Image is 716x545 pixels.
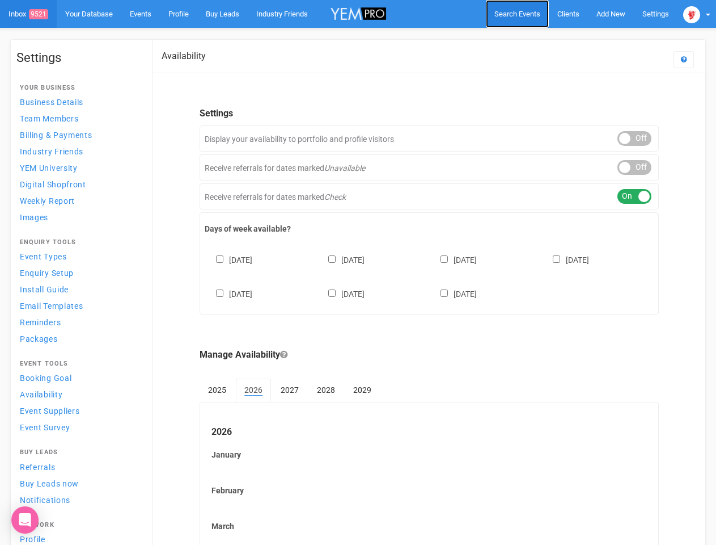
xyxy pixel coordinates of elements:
label: January [211,449,647,460]
input: [DATE] [328,255,336,263]
span: Notifications [20,496,70,505]
label: March [211,521,647,532]
a: 2028 [308,379,344,401]
h1: Settings [16,51,141,65]
span: Event Suppliers [20,406,80,416]
a: 2026 [236,379,271,403]
div: Receive referrals for dates marked [200,183,659,209]
input: [DATE] [216,255,223,263]
span: Event Types [20,252,67,261]
a: Business Details [16,94,141,110]
a: 2027 [272,379,307,401]
label: February [211,485,647,496]
a: Weekly Report [16,193,141,208]
a: Email Templates [16,298,141,313]
span: Team Members [20,114,78,123]
img: open-uri20250107-2-1pbi2ie [683,6,700,23]
a: Enquiry Setup [16,265,141,280]
label: Days of week available? [205,223,654,234]
a: Reminders [16,315,141,330]
a: Event Types [16,249,141,264]
span: 9521 [29,9,48,19]
a: 2029 [345,379,380,401]
a: YEM University [16,160,141,175]
span: Digital Shopfront [20,180,86,189]
legend: Manage Availability [200,349,659,362]
a: Event Suppliers [16,403,141,418]
span: Images [20,213,48,222]
span: Clients [557,10,579,18]
a: Images [16,209,141,225]
span: Availability [20,390,62,399]
div: Receive referrals for dates marked [200,154,659,181]
label: [DATE] [317,253,365,266]
a: Buy Leads now [16,476,141,491]
span: Enquiry Setup [20,269,74,278]
span: Search Events [494,10,540,18]
a: Referrals [16,459,141,475]
label: [DATE] [317,287,365,300]
span: Packages [20,334,58,343]
h4: Network [20,522,138,529]
span: Reminders [20,318,61,327]
span: Billing & Payments [20,131,92,140]
span: Event Survey [20,423,70,432]
a: Digital Shopfront [16,177,141,192]
input: [DATE] [328,290,336,297]
a: Team Members [16,111,141,126]
span: Install Guide [20,285,69,294]
span: YEM University [20,163,78,173]
div: Open Intercom Messenger [11,506,39,534]
h4: Buy Leads [20,449,138,456]
h4: Enquiry Tools [20,239,138,246]
input: [DATE] [440,290,448,297]
span: Email Templates [20,301,83,311]
label: [DATE] [205,253,252,266]
a: Packages [16,331,141,346]
h4: Event Tools [20,360,138,367]
a: Booking Goal [16,370,141,385]
a: Event Survey [16,420,141,435]
span: Weekly Report [20,196,75,206]
em: Check [324,192,346,202]
label: [DATE] [205,287,252,300]
em: Unavailable [324,163,365,173]
a: 2025 [200,379,235,401]
a: Billing & Payments [16,127,141,142]
a: Install Guide [16,282,141,297]
a: Availability [16,387,141,402]
legend: Settings [200,107,659,120]
span: Add New [596,10,625,18]
input: [DATE] [553,255,560,263]
h2: Availability [162,51,206,61]
label: [DATE] [429,253,477,266]
a: Industry Friends [16,144,141,159]
input: [DATE] [440,255,448,263]
input: [DATE] [216,290,223,297]
a: Notifications [16,492,141,508]
span: Booking Goal [20,374,71,383]
h4: Your Business [20,85,138,91]
label: [DATE] [429,287,477,300]
legend: 2026 [211,426,647,439]
div: Display your availability to portfolio and profile visitors [200,125,659,152]
label: [DATE] [541,253,589,266]
span: Business Details [20,98,83,107]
